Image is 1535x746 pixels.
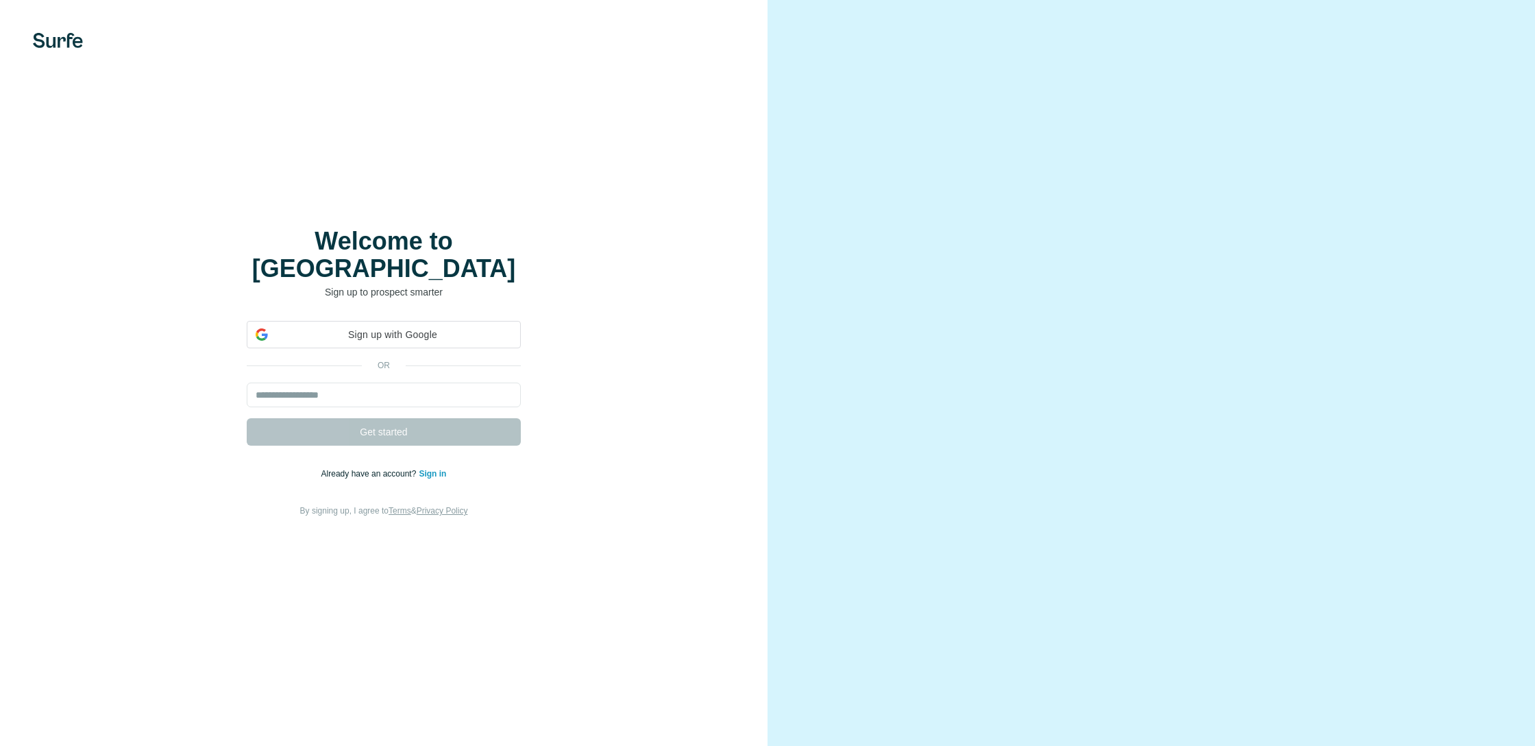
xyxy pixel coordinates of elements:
[419,469,446,479] a: Sign in
[417,506,468,516] a: Privacy Policy
[33,33,83,48] img: Surfe's logo
[300,506,468,516] span: By signing up, I agree to &
[362,359,406,372] p: or
[389,506,411,516] a: Terms
[247,228,521,282] h1: Welcome to [GEOGRAPHIC_DATA]
[247,321,521,348] div: Sign up with Google
[321,469,419,479] span: Already have an account?
[247,285,521,299] p: Sign up to prospect smarter
[273,328,512,342] span: Sign up with Google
